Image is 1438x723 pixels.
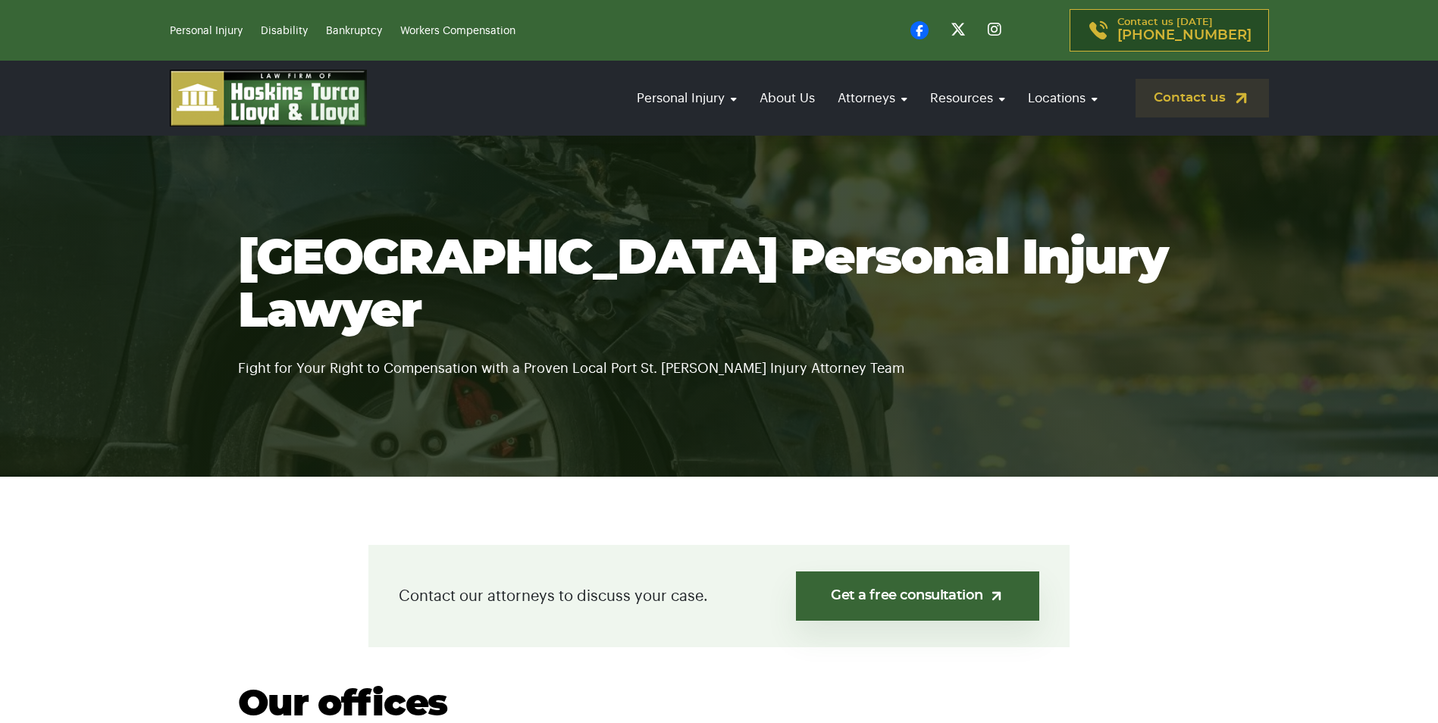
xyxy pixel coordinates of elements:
[1070,9,1269,52] a: Contact us [DATE][PHONE_NUMBER]
[326,26,382,36] a: Bankruptcy
[752,77,822,120] a: About Us
[923,77,1013,120] a: Resources
[238,339,1201,380] p: Fight for Your Right to Compensation with a Proven Local Port St. [PERSON_NAME] Injury Attorney Team
[238,233,1201,339] h1: [GEOGRAPHIC_DATA] Personal Injury Lawyer
[1136,79,1269,117] a: Contact us
[170,26,243,36] a: Personal Injury
[629,77,744,120] a: Personal Injury
[261,26,308,36] a: Disability
[988,588,1004,604] img: arrow-up-right-light.svg
[1117,28,1252,43] span: [PHONE_NUMBER]
[170,70,367,127] img: logo
[400,26,515,36] a: Workers Compensation
[1020,77,1105,120] a: Locations
[368,545,1070,647] div: Contact our attorneys to discuss your case.
[1117,17,1252,43] p: Contact us [DATE]
[830,77,915,120] a: Attorneys
[796,571,1039,621] a: Get a free consultation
